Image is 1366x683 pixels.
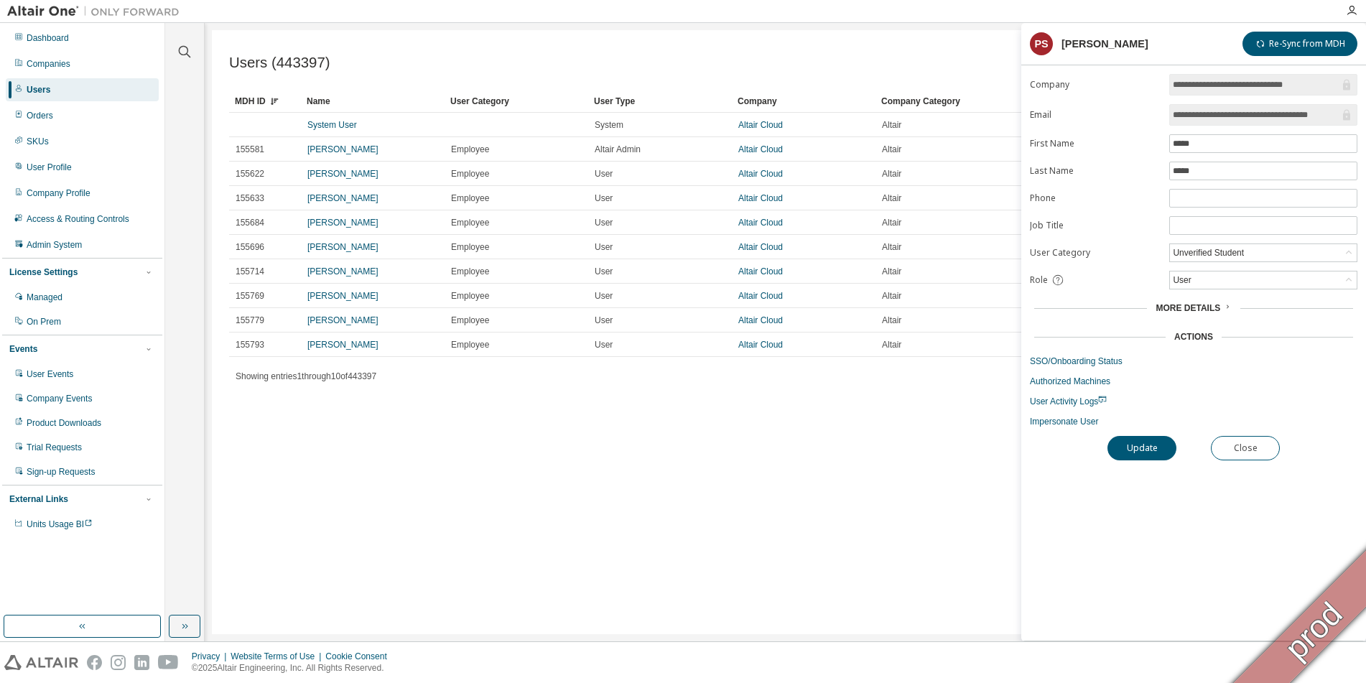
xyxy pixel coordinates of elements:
a: Altair Cloud [738,340,783,350]
div: [PERSON_NAME] [1061,38,1148,50]
span: Altair [882,168,901,180]
button: Re-Sync from MDH [1242,32,1357,56]
div: Users [27,84,50,96]
span: 155696 [236,241,264,253]
div: Company [738,90,870,113]
span: Altair [882,339,901,350]
label: User Category [1030,247,1161,259]
span: 155793 [236,339,264,350]
span: User [595,266,613,277]
span: Altair [882,315,901,326]
div: User Type [594,90,726,113]
img: youtube.svg [158,655,179,670]
div: Website Terms of Use [231,651,325,662]
span: Employee [451,290,489,302]
span: 155684 [236,217,264,228]
a: Impersonate User [1030,416,1357,427]
div: Companies [27,58,70,70]
a: [PERSON_NAME] [307,242,378,252]
span: User [595,217,613,228]
button: Close [1211,436,1280,460]
img: instagram.svg [111,655,126,670]
div: Privacy [192,651,231,662]
span: Showing entries 1 through 10 of 443397 [236,371,376,381]
span: Altair Admin [595,144,641,155]
a: Authorized Machines [1030,376,1357,387]
span: 155633 [236,192,264,204]
div: On Prem [27,316,61,327]
span: More Details [1156,303,1220,313]
span: User [595,339,613,350]
div: Cookie Consent [325,651,395,662]
span: 155779 [236,315,264,326]
div: User Category [450,90,582,113]
label: First Name [1030,138,1161,149]
div: PS [1030,32,1053,55]
span: User [595,241,613,253]
span: User [595,315,613,326]
div: User Events [27,368,73,380]
a: Altair Cloud [738,193,783,203]
button: Update [1107,436,1176,460]
label: Job Title [1030,220,1161,231]
a: [PERSON_NAME] [307,291,378,301]
span: Users (443397) [229,55,330,71]
div: Access & Routing Controls [27,213,129,225]
label: Last Name [1030,165,1161,177]
div: User Profile [27,162,72,173]
div: Sign-up Requests [27,466,95,478]
a: [PERSON_NAME] [307,340,378,350]
a: Altair Cloud [738,242,783,252]
div: Orders [27,110,53,121]
div: License Settings [9,266,78,278]
a: [PERSON_NAME] [307,169,378,179]
div: Company Category [881,90,1013,113]
a: [PERSON_NAME] [307,266,378,277]
span: Altair [882,192,901,204]
div: Admin System [27,239,82,251]
span: System [595,119,623,131]
span: 155769 [236,290,264,302]
span: 155581 [236,144,264,155]
span: Altair [882,217,901,228]
span: Altair [882,290,901,302]
span: Employee [451,339,489,350]
img: Altair One [7,4,187,19]
a: SSO/Onboarding Status [1030,356,1357,367]
span: Employee [451,241,489,253]
div: Name [307,90,439,113]
div: Events [9,343,37,355]
div: User [1171,272,1193,288]
span: Employee [451,168,489,180]
img: facebook.svg [87,655,102,670]
a: Altair Cloud [738,144,783,154]
span: Employee [451,144,489,155]
div: Company Events [27,393,92,404]
label: Phone [1030,192,1161,204]
a: [PERSON_NAME] [307,315,378,325]
div: MDH ID [235,90,295,113]
div: External Links [9,493,68,505]
a: Altair Cloud [738,315,783,325]
span: Employee [451,315,489,326]
span: Role [1030,274,1048,286]
a: Altair Cloud [738,218,783,228]
div: Product Downloads [27,417,101,429]
span: Employee [451,192,489,204]
span: Employee [451,217,489,228]
img: linkedin.svg [134,655,149,670]
a: [PERSON_NAME] [307,193,378,203]
span: User Activity Logs [1030,396,1107,406]
div: User [1170,271,1357,289]
span: User [595,192,613,204]
div: Company Profile [27,187,90,199]
img: altair_logo.svg [4,655,78,670]
span: Altair [882,241,901,253]
a: System User [307,120,357,130]
a: Altair Cloud [738,266,783,277]
span: Altair [882,266,901,277]
div: Managed [27,292,62,303]
span: User [595,290,613,302]
span: 155622 [236,168,264,180]
a: Altair Cloud [738,291,783,301]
